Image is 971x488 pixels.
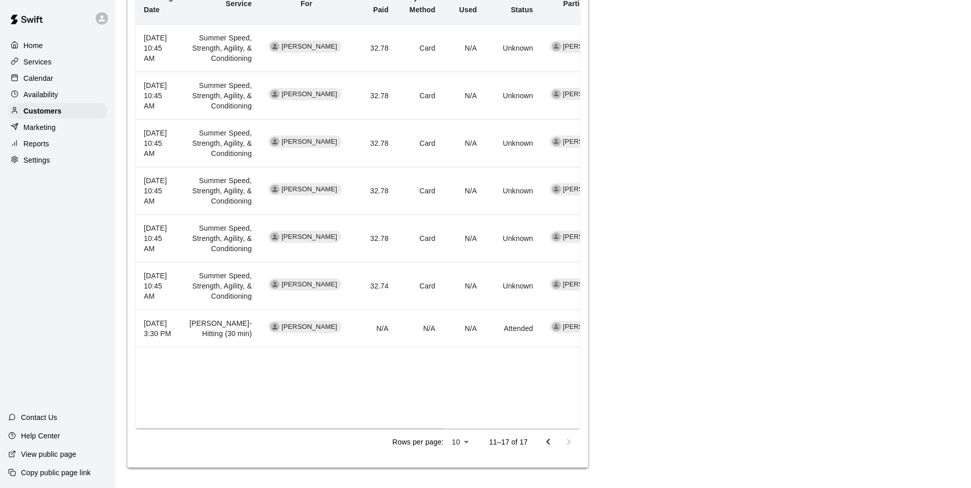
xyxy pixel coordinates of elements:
[397,310,443,347] td: N/A
[353,167,397,215] td: 32.78
[397,262,443,310] td: Card
[21,449,76,459] p: View public page
[559,137,623,147] span: [PERSON_NAME]
[550,231,623,243] div: [PERSON_NAME]
[8,71,107,86] a: Calendar
[559,280,623,290] span: [PERSON_NAME]
[559,185,623,194] span: [PERSON_NAME]
[353,25,397,72] td: 32.78
[24,73,53,83] p: Calendar
[277,232,341,242] span: [PERSON_NAME]
[8,152,107,168] a: Settings
[552,90,561,99] div: Josh Jones
[353,215,397,262] td: 32.78
[393,437,444,447] p: Rows per page:
[444,167,485,215] td: N/A
[8,87,107,102] a: Availability
[444,310,485,347] td: N/A
[550,321,623,333] div: [PERSON_NAME]
[24,90,58,100] p: Availability
[444,215,485,262] td: N/A
[559,42,623,52] span: [PERSON_NAME]
[444,25,485,72] td: N/A
[24,106,61,116] p: Customers
[538,432,558,452] button: Go to previous page
[448,435,473,450] div: 10
[485,25,542,72] td: Unknown
[559,322,623,332] span: [PERSON_NAME]
[550,136,623,148] div: [PERSON_NAME]
[270,280,279,289] div: Mason Judkins
[397,25,443,72] td: Card
[24,122,56,132] p: Marketing
[181,262,260,310] td: Summer Speed, Strength, Agility, & Conditioning
[485,262,542,310] td: Unknown
[181,310,260,347] td: [PERSON_NAME]-Hitting (30 min)
[24,40,43,51] p: Home
[136,72,181,120] th: [DATE] 10:45 AM
[485,120,542,167] td: Unknown
[136,25,181,72] th: [DATE] 10:45 AM
[24,57,52,67] p: Services
[270,42,279,51] div: Mason Judkins
[270,137,279,146] div: Mason Judkins
[181,72,260,120] td: Summer Speed, Strength, Agility, & Conditioning
[21,468,91,478] p: Copy public page link
[353,120,397,167] td: 32.78
[181,120,260,167] td: Summer Speed, Strength, Agility, & Conditioning
[353,262,397,310] td: 32.74
[552,42,561,51] div: Josh Jones
[24,155,50,165] p: Settings
[444,120,485,167] td: N/A
[559,90,623,99] span: [PERSON_NAME]
[8,136,107,151] div: Reports
[181,215,260,262] td: Summer Speed, Strength, Agility, & Conditioning
[270,90,279,99] div: Mason Judkins
[277,137,341,147] span: [PERSON_NAME]
[485,167,542,215] td: Unknown
[444,262,485,310] td: N/A
[181,167,260,215] td: Summer Speed, Strength, Agility, & Conditioning
[550,88,623,100] div: [PERSON_NAME]
[277,90,341,99] span: [PERSON_NAME]
[136,262,181,310] th: [DATE] 10:45 AM
[270,185,279,194] div: Mason Judkins
[353,72,397,120] td: 32.78
[8,103,107,119] a: Customers
[181,25,260,72] td: Summer Speed, Strength, Agility, & Conditioning
[397,167,443,215] td: Card
[270,232,279,241] div: Mason Judkins
[277,280,341,290] span: [PERSON_NAME]
[552,185,561,194] div: Josh Jones
[397,215,443,262] td: Card
[21,431,60,441] p: Help Center
[550,183,623,195] div: [PERSON_NAME]
[485,215,542,262] td: Unknown
[277,322,341,332] span: [PERSON_NAME]
[485,310,542,347] td: Attended
[277,42,341,52] span: [PERSON_NAME]
[136,167,181,215] th: [DATE] 10:45 AM
[397,72,443,120] td: Card
[397,120,443,167] td: Card
[552,137,561,146] div: Josh Jones
[136,215,181,262] th: [DATE] 10:45 AM
[8,54,107,70] a: Services
[8,38,107,53] a: Home
[444,72,485,120] td: N/A
[8,120,107,135] a: Marketing
[550,40,623,53] div: [PERSON_NAME]
[136,310,181,347] th: [DATE] 3:30 PM
[24,139,49,149] p: Reports
[550,278,623,291] div: [PERSON_NAME]
[559,232,623,242] span: [PERSON_NAME]
[552,322,561,331] div: Jeremy Hazelbaker
[270,322,279,331] div: Mason Judkins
